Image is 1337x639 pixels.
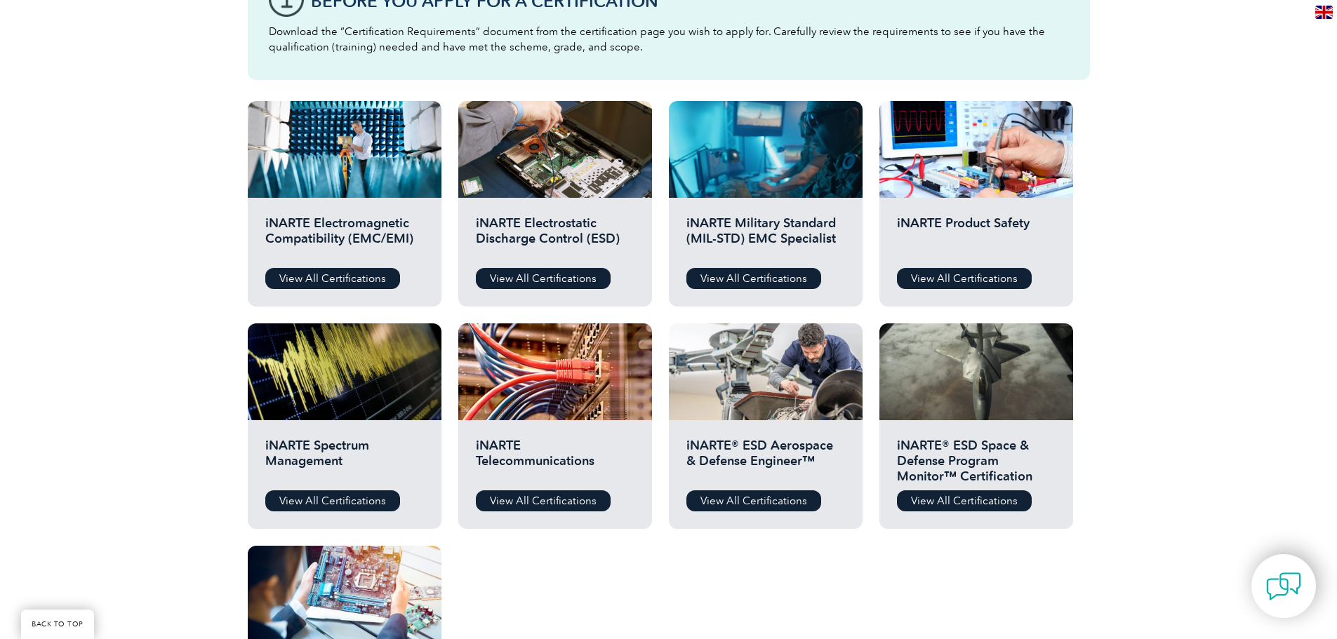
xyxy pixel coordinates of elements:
[265,438,424,480] h2: iNARTE Spectrum Management
[686,268,821,289] a: View All Certifications
[265,215,424,257] h2: iNARTE Electromagnetic Compatibility (EMC/EMI)
[897,438,1056,480] h2: iNARTE® ESD Space & Defense Program Monitor™ Certification
[686,490,821,511] a: View All Certifications
[476,438,634,480] h2: iNARTE Telecommunications
[897,490,1032,511] a: View All Certifications
[265,268,400,289] a: View All Certifications
[265,490,400,511] a: View All Certifications
[686,438,845,480] h2: iNARTE® ESD Aerospace & Defense Engineer™
[476,268,611,289] a: View All Certifications
[1266,569,1301,604] img: contact-chat.png
[269,24,1069,55] p: Download the “Certification Requirements” document from the certification page you wish to apply ...
[476,490,611,511] a: View All Certifications
[686,215,845,257] h2: iNARTE Military Standard (MIL-STD) EMC Specialist
[1315,6,1333,19] img: en
[476,215,634,257] h2: iNARTE Electrostatic Discharge Control (ESD)
[21,610,94,639] a: BACK TO TOP
[897,215,1056,257] h2: iNARTE Product Safety
[897,268,1032,289] a: View All Certifications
